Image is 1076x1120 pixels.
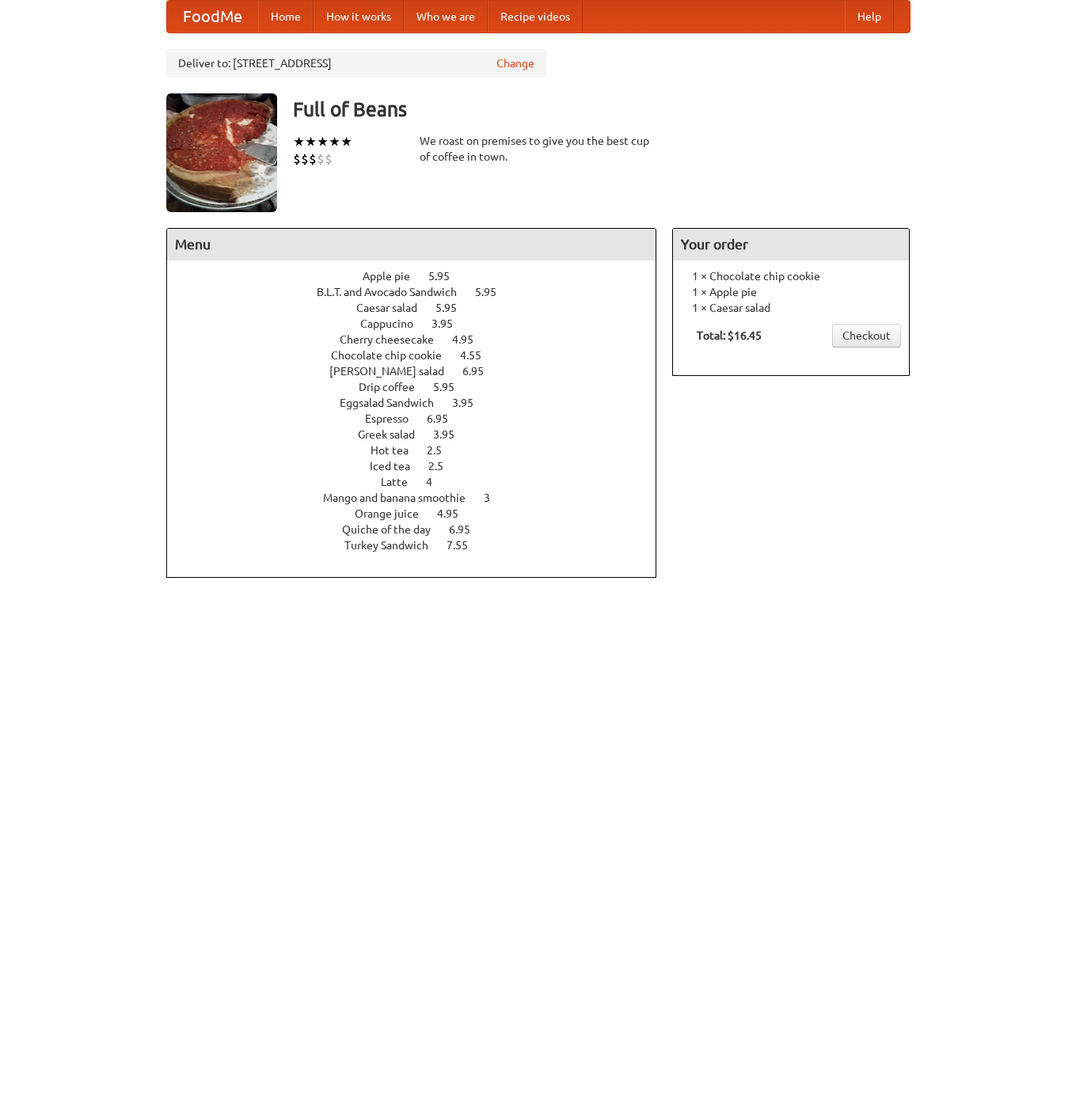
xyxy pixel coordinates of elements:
[404,1,488,32] a: Who we are
[317,150,325,168] li: $
[484,492,506,504] span: 3
[331,349,458,362] span: Chocolate chip cookie
[428,460,459,473] span: 2.5
[488,1,583,32] a: Recipe videos
[449,523,486,536] span: 6.95
[427,444,458,457] span: 2.5
[344,539,497,552] a: Turkey Sandwich 7.55
[452,333,489,346] span: 4.95
[355,507,435,520] span: Orange juice
[166,93,277,212] img: angular.jpg
[309,150,317,168] li: $
[359,381,484,393] a: Drip coffee 5.95
[340,333,503,346] a: Cherry cheesecake 4.95
[340,133,352,150] li: ★
[340,397,503,409] a: Eggsalad Sandwich 3.95
[356,302,433,314] span: Caesar salad
[258,1,314,32] a: Home
[293,93,911,125] h3: Full of Beans
[381,476,462,488] a: Latte 4
[447,539,484,552] span: 7.55
[363,270,479,283] a: Apple pie 5.95
[167,229,656,260] h4: Menu
[340,397,450,409] span: Eggsalad Sandwich
[317,133,329,150] li: ★
[462,365,500,378] span: 6.95
[370,460,473,473] a: Iced tea 2.5
[301,150,309,168] li: $
[358,428,484,441] a: Greek salad 3.95
[323,492,519,504] a: Mango and banana smoothie 3
[329,365,460,378] span: [PERSON_NAME] salad
[845,1,894,32] a: Help
[359,381,431,393] span: Drip coffee
[420,133,657,165] div: We roast on premises to give you the best cup of coffee in town.
[460,349,497,362] span: 4.55
[435,302,473,314] span: 5.95
[314,1,404,32] a: How it works
[428,270,466,283] span: 5.95
[475,286,512,298] span: 5.95
[317,286,526,298] a: B.L.T. and Avocado Sandwich 5.95
[340,333,450,346] span: Cherry cheesecake
[426,476,448,488] span: 4
[697,329,762,342] b: Total: $16.45
[365,412,477,425] a: Espresso 6.95
[496,55,534,71] a: Change
[673,229,909,260] h4: Your order
[358,428,431,441] span: Greek salad
[293,150,301,168] li: $
[433,381,470,393] span: 5.95
[293,133,305,150] li: ★
[360,317,429,330] span: Cappucino
[355,507,488,520] a: Orange juice 4.95
[681,284,901,300] li: 1 × Apple pie
[452,397,489,409] span: 3.95
[344,539,444,552] span: Turkey Sandwich
[370,460,426,473] span: Iced tea
[832,324,901,347] a: Checkout
[329,133,340,150] li: ★
[167,1,258,32] a: FoodMe
[323,492,481,504] span: Mango and banana smoothie
[371,444,424,457] span: Hot tea
[365,412,424,425] span: Espresso
[331,349,511,362] a: Chocolate chip cookie 4.55
[381,476,424,488] span: Latte
[681,300,901,316] li: 1 × Caesar salad
[305,133,317,150] li: ★
[681,268,901,284] li: 1 × Chocolate chip cookie
[342,523,500,536] a: Quiche of the day 6.95
[360,317,482,330] a: Cappucino 3.95
[363,270,426,283] span: Apple pie
[356,302,486,314] a: Caesar salad 5.95
[437,507,474,520] span: 4.95
[325,150,333,168] li: $
[433,428,470,441] span: 3.95
[427,412,464,425] span: 6.95
[342,523,447,536] span: Quiche of the day
[166,49,546,78] div: Deliver to: [STREET_ADDRESS]
[432,317,469,330] span: 3.95
[317,286,473,298] span: B.L.T. and Avocado Sandwich
[329,365,513,378] a: [PERSON_NAME] salad 6.95
[371,444,471,457] a: Hot tea 2.5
